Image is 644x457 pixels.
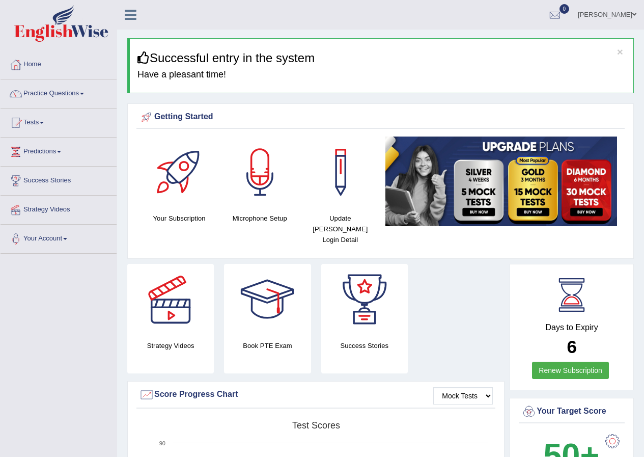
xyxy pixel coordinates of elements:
a: Renew Subscription [532,362,609,379]
img: small5.jpg [385,137,617,226]
h4: Success Stories [321,340,408,351]
span: 0 [559,4,570,14]
tspan: Test scores [292,420,340,431]
h4: Update [PERSON_NAME] Login Detail [305,213,375,245]
a: Strategy Videos [1,196,117,221]
a: Success Stories [1,167,117,192]
div: Score Progress Chart [139,387,493,402]
h4: Strategy Videos [127,340,214,351]
h4: Days to Expiry [521,323,622,332]
a: Predictions [1,138,117,163]
button: × [617,46,623,57]
b: 6 [567,337,576,357]
a: Practice Questions [1,79,117,105]
text: 90 [159,440,165,446]
div: Getting Started [139,110,622,125]
a: Home [1,50,117,76]
div: Your Target Score [521,404,622,419]
a: Tests [1,109,117,134]
h4: Have a pleasant time! [137,70,626,80]
h4: Your Subscription [144,213,214,224]
a: Your Account [1,225,117,250]
h4: Microphone Setup [225,213,295,224]
h4: Book PTE Exam [224,340,311,351]
h3: Successful entry in the system [137,51,626,65]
